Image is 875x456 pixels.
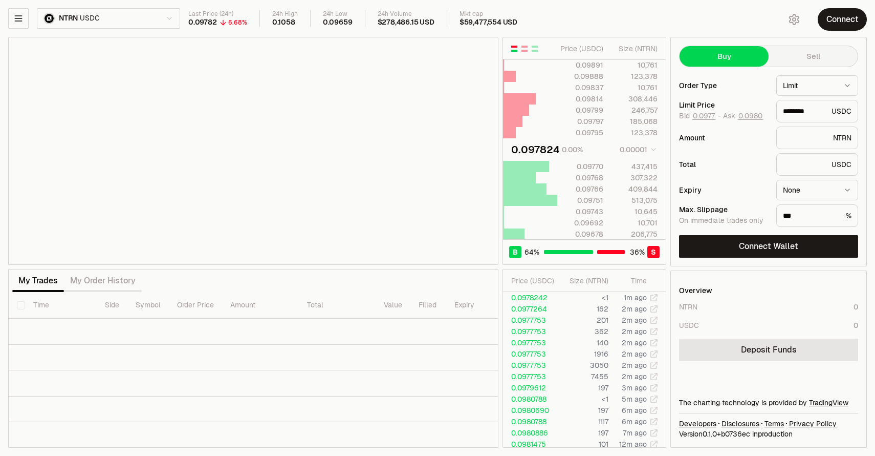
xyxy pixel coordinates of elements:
button: Show Buy and Sell Orders [510,45,518,53]
div: 0.09782 [188,18,217,27]
div: 0.1058 [272,18,295,27]
button: Buy [680,46,769,67]
td: 362 [558,326,609,337]
td: 0.0977753 [503,360,558,371]
div: NTRN [776,127,858,149]
td: 0.0977753 [503,371,558,382]
div: 0.097824 [511,142,560,157]
div: 10,761 [612,82,658,93]
div: Size ( NTRN ) [612,44,658,54]
th: Value [376,292,410,319]
time: 2m ago [622,361,647,370]
iframe: Financial Chart [9,37,498,264]
a: Terms [764,419,784,429]
div: % [776,204,858,227]
td: 201 [558,315,609,326]
time: 1m ago [624,293,647,302]
span: 36 % [630,247,645,257]
button: Connect Wallet [679,235,858,258]
button: My Order History [64,271,142,291]
th: Total [299,292,376,319]
div: Size ( NTRN ) [566,276,608,286]
a: Privacy Policy [789,419,837,429]
span: S [651,247,656,257]
div: $278,486.15 USD [378,18,434,27]
div: Expiry [679,186,768,194]
td: 0.0981475 [503,439,558,450]
button: Select all [17,301,25,309]
div: 0.09797 [558,116,603,127]
td: 197 [558,427,609,439]
td: 101 [558,439,609,450]
img: NTRN Logo [45,14,54,23]
button: Limit [776,75,858,96]
button: Connect [818,8,867,31]
div: 123,378 [612,128,658,138]
div: Max. Slippage [679,206,768,213]
div: USDC [679,320,699,330]
span: b0736ecdf04740874dce99dfb90a19d87761c153 [721,429,750,439]
div: NTRN [679,302,697,312]
span: USDC [80,14,99,23]
td: 0.0980788 [503,416,558,427]
td: 0.0978242 [503,292,558,303]
div: Version 0.1.0 + in production [679,429,858,439]
a: Developers [679,419,716,429]
td: 3050 [558,360,609,371]
div: On immediate trades only [679,216,768,225]
div: Mkt cap [460,10,517,18]
span: B [513,247,518,257]
span: NTRN [59,14,78,23]
td: <1 [558,393,609,405]
td: 0.0980690 [503,405,558,416]
td: 1916 [558,348,609,360]
th: Expiry [446,292,515,319]
div: Limit Price [679,101,768,109]
td: 0.0977753 [503,348,558,360]
div: Order Type [679,82,768,89]
th: Order Price [169,292,222,319]
time: 3m ago [622,383,647,392]
div: 0.00% [562,144,583,155]
div: 0.09659 [323,18,353,27]
div: Price ( USDC ) [511,276,558,286]
td: 0.0977753 [503,326,558,337]
th: Filled [410,292,446,319]
div: The charting technology is provided by [679,398,858,408]
div: 0.09766 [558,184,603,194]
div: 0.09799 [558,105,603,115]
div: Price ( USDC ) [558,44,603,54]
th: Symbol [127,292,169,319]
a: Deposit Funds [679,339,858,361]
td: 0.0979612 [503,382,558,393]
a: TradingView [809,398,848,407]
time: 2m ago [622,338,647,347]
td: <1 [558,292,609,303]
td: 1117 [558,416,609,427]
div: 10,701 [612,218,658,228]
div: Time [617,276,647,286]
div: 0.09751 [558,195,603,205]
div: Last Price (24h) [188,10,247,18]
td: 0.0977264 [503,303,558,315]
time: 6m ago [622,406,647,415]
div: 308,446 [612,94,658,104]
div: 0.09891 [558,60,603,70]
button: 0.00001 [617,143,658,156]
td: 197 [558,382,609,393]
td: 140 [558,337,609,348]
div: 0.09770 [558,161,603,172]
div: 10,645 [612,206,658,217]
time: 2m ago [622,327,647,336]
th: Amount [222,292,299,319]
div: 0.09837 [558,82,603,93]
time: 7m ago [623,428,647,438]
div: 0 [854,302,858,312]
button: Show Buy Orders Only [531,45,539,53]
div: 513,075 [612,195,658,205]
button: 0.0980 [737,112,763,120]
th: Side [97,292,127,319]
time: 2m ago [622,349,647,359]
div: 24h Low [323,10,353,18]
div: 206,775 [612,229,658,239]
